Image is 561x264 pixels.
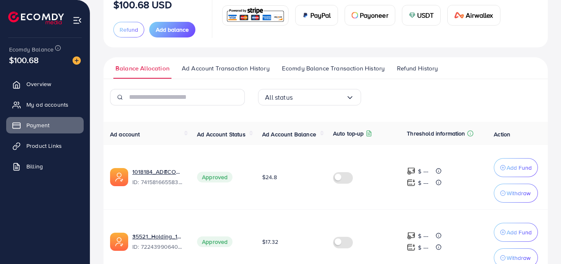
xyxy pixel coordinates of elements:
p: Auto top-up [333,128,364,138]
span: Refund [120,26,138,34]
img: top-up amount [407,167,415,175]
a: card [222,5,289,26]
img: logo [8,12,64,24]
span: Ad Account Balance [262,130,316,138]
img: card [302,12,309,19]
a: cardPayPal [295,5,338,26]
button: Add Fund [494,223,538,242]
img: ic-ads-acc.e4c84228.svg [110,168,128,186]
span: Action [494,130,510,138]
p: Withdraw [507,253,530,263]
input: Search for option [293,91,346,104]
span: ID: 7224399064035639298 [132,243,184,251]
span: Airwallex [466,10,493,20]
span: USDT [417,10,434,20]
span: Approved [197,236,232,247]
span: Payment [26,121,49,129]
span: Approved [197,172,232,182]
span: $100.68 [10,45,38,75]
img: ic-ads-acc.e4c84228.svg [110,233,128,251]
a: cardPayoneer [345,5,395,26]
img: image [73,56,81,65]
span: Ad account [110,130,140,138]
button: Refund [113,22,144,37]
span: Ad Account Status [197,130,246,138]
div: Search for option [258,89,361,105]
span: Ad Account Transaction History [182,64,270,73]
span: $17.32 [262,238,278,246]
span: Refund History [397,64,438,73]
span: ID: 7415816655839723537 [132,178,184,186]
a: 35521_Holding_1682061509404 [132,232,184,241]
a: My ad accounts [6,96,84,113]
a: cardAirwallex [447,5,500,26]
span: $24.8 [262,173,277,181]
img: card [409,12,415,19]
img: card [225,7,286,24]
button: Withdraw [494,184,538,203]
span: Balance Allocation [115,64,169,73]
p: $ --- [418,243,428,252]
span: Ecomdy Balance [9,45,54,54]
button: Add Fund [494,158,538,177]
span: All status [265,91,293,104]
a: Billing [6,158,84,175]
a: Payment [6,117,84,133]
button: Add balance [149,22,195,37]
a: Product Links [6,138,84,154]
span: Overview [26,80,51,88]
p: $ --- [418,166,428,176]
span: Billing [26,162,43,171]
p: Withdraw [507,188,530,198]
p: $ --- [418,231,428,241]
img: card [454,12,464,19]
a: cardUSDT [402,5,441,26]
img: menu [73,16,82,25]
iframe: Chat [526,227,555,258]
a: 1018184_ADECOM_1726629369576 [132,168,184,176]
div: <span class='underline'>1018184_ADECOM_1726629369576</span></br>7415816655839723537 [132,168,184,187]
p: Threshold information [407,128,465,138]
p: Add Fund [507,163,532,173]
a: Overview [6,76,84,92]
img: card [352,12,358,19]
p: Add Fund [507,227,532,237]
span: Product Links [26,142,62,150]
span: My ad accounts [26,100,68,109]
span: PayPal [310,10,331,20]
span: Add balance [156,26,189,34]
img: top-up amount [407,231,415,240]
p: $ --- [418,178,428,188]
div: <span class='underline'>35521_Holding_1682061509404</span></br>7224399064035639298 [132,232,184,251]
img: top-up amount [407,243,415,252]
span: Ecomdy Balance Transaction History [282,64,385,73]
span: Payoneer [360,10,388,20]
img: top-up amount [407,178,415,187]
